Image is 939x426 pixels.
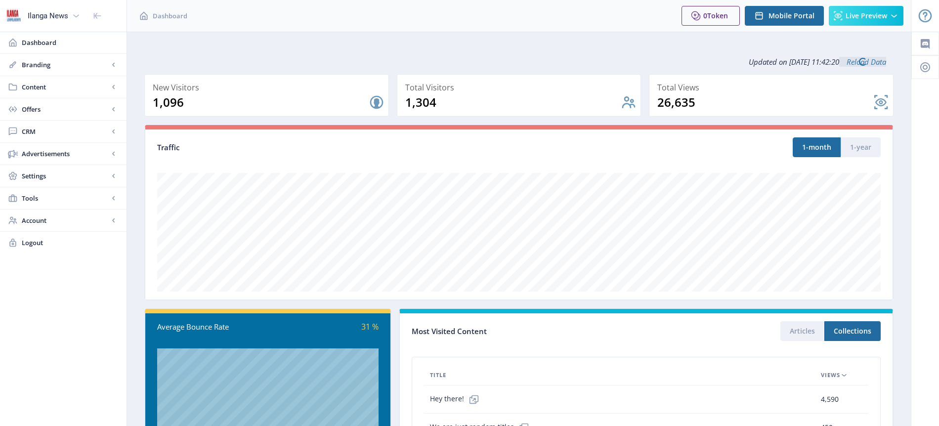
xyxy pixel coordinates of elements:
[846,12,887,20] span: Live Preview
[22,238,119,248] span: Logout
[144,49,894,74] div: Updated on [DATE] 11:42:20
[430,369,446,381] span: Title
[22,149,109,159] span: Advertisements
[768,12,814,20] span: Mobile Portal
[780,321,824,341] button: Articles
[28,5,68,27] div: Ilanga News
[22,171,109,181] span: Settings
[157,142,519,153] div: Traffic
[153,94,369,110] div: 1,096
[657,81,889,94] div: Total Views
[22,104,109,114] span: Offers
[824,321,881,341] button: Collections
[793,137,841,157] button: 1-month
[22,215,109,225] span: Account
[22,38,119,47] span: Dashboard
[707,11,728,20] span: Token
[430,389,484,409] span: Hey there!
[405,81,637,94] div: Total Visitors
[821,369,840,381] span: Views
[841,137,881,157] button: 1-year
[22,127,109,136] span: CRM
[657,94,873,110] div: 26,635
[745,6,824,26] button: Mobile Portal
[6,8,22,24] img: 6e32966d-d278-493e-af78-9af65f0c2223.png
[829,6,903,26] button: Live Preview
[405,94,621,110] div: 1,304
[22,82,109,92] span: Content
[821,393,839,405] span: 4,590
[361,321,379,332] span: 31 %
[22,193,109,203] span: Tools
[412,324,646,339] div: Most Visited Content
[682,6,740,26] button: 0Token
[839,57,886,67] a: Reload Data
[157,321,268,333] div: Average Bounce Rate
[153,11,187,21] span: Dashboard
[22,60,109,70] span: Branding
[153,81,384,94] div: New Visitors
